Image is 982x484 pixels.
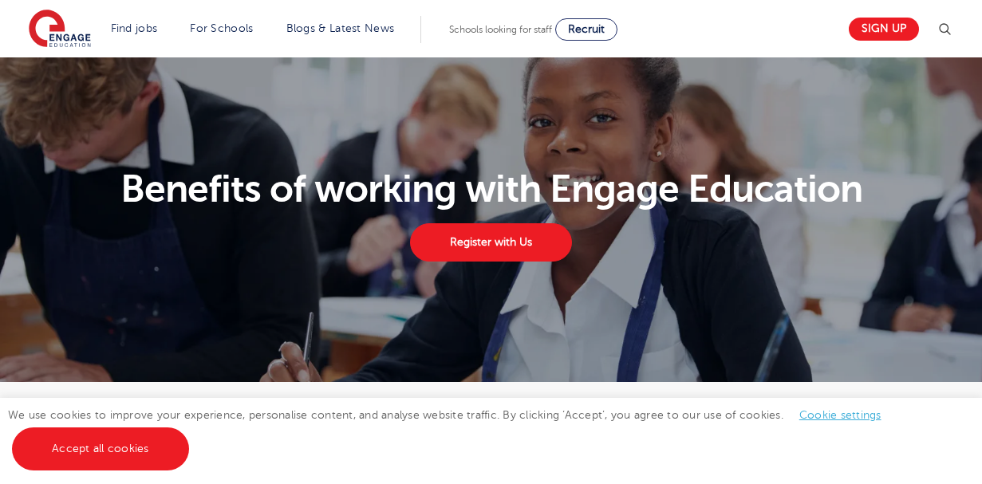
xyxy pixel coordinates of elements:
a: Blogs & Latest News [286,22,395,34]
img: Engage Education [29,10,91,49]
a: Cookie settings [799,409,881,421]
h1: Benefits of working with Engage Education [19,170,963,208]
a: Recruit [555,18,617,41]
a: For Schools [190,22,253,34]
a: Sign up [849,18,919,41]
a: Register with Us [410,223,571,262]
span: We use cookies to improve your experience, personalise content, and analyse website traffic. By c... [8,409,897,454]
span: Recruit [568,23,605,35]
a: Accept all cookies [12,427,189,470]
span: Schools looking for staff [449,24,552,35]
a: Find jobs [111,22,158,34]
